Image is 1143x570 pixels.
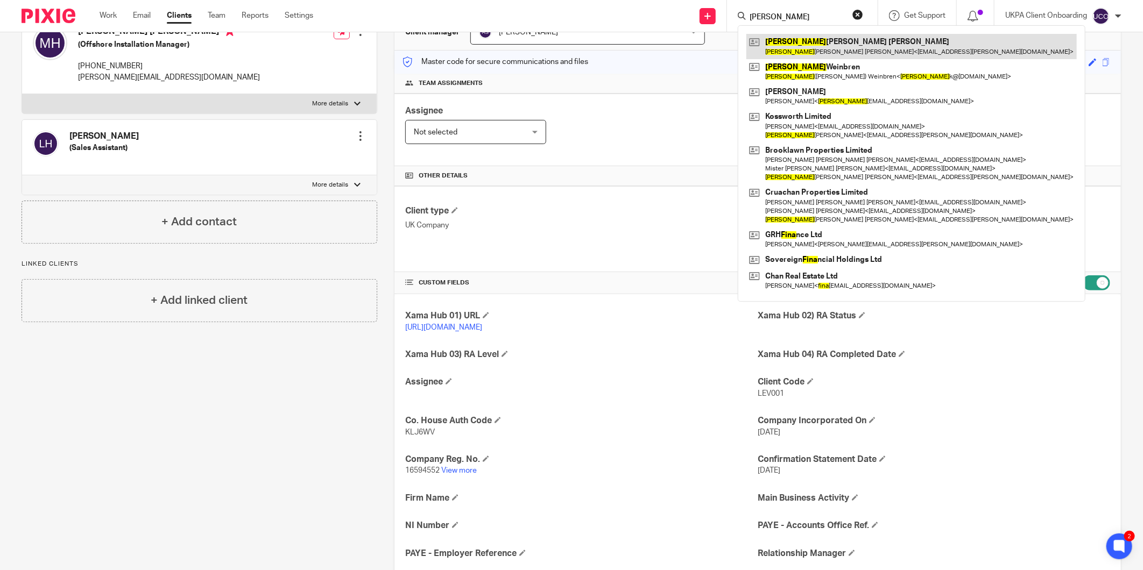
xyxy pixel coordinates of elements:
h4: PAYE - Accounts Office Ref. [758,520,1110,531]
a: Clients [167,10,192,21]
h3: Client manager [405,27,460,38]
img: svg%3E [479,26,492,39]
h4: Firm Name [405,493,758,504]
h4: Main Business Activity [758,493,1110,504]
h4: Confirmation Statement Date [758,454,1110,465]
p: [PHONE_NUMBER] [78,61,260,72]
span: 16594552 [405,467,440,474]
h4: PAYE - Employer Reference [405,548,758,559]
span: [PERSON_NAME] [499,28,558,36]
h4: + Add contact [161,213,237,230]
h4: Xama Hub 04) RA Completed Date [758,349,1110,360]
h4: + Add linked client [151,292,248,309]
h4: Xama Hub 02) RA Status [758,310,1110,322]
span: Get Support [904,12,946,19]
p: UKPA Client Onboarding [1005,10,1087,21]
p: Master code for secure communications and files [403,56,588,67]
h4: Client type [405,205,758,217]
h4: Xama Hub 03) RA Level [405,349,758,360]
p: More details [313,99,349,108]
p: More details [313,181,349,189]
span: LEV001 [758,390,784,397]
h4: [PERSON_NAME] [69,131,139,142]
span: Team assignments [419,79,483,88]
span: Not selected [414,129,457,136]
img: svg%3E [1092,8,1110,25]
a: Work [100,10,117,21]
a: Email [133,10,151,21]
div: 2 [1124,531,1135,541]
a: Reports [242,10,269,21]
p: Linked clients [22,260,377,268]
h4: Xama Hub 01) URL [405,310,758,322]
p: UK Company [405,220,758,231]
span: Assignee [405,106,443,115]
h4: Assignee [405,376,758,388]
h4: CUSTOM FIELDS [405,279,758,287]
input: Search [749,13,845,23]
span: Other details [419,172,468,180]
h4: [PERSON_NAME] [PERSON_NAME] [78,26,260,39]
p: [PERSON_NAME][EMAIL_ADDRESS][DOMAIN_NAME] [78,72,260,83]
h5: (Offshore Installation Manager) [78,39,260,50]
span: [DATE] [758,467,780,474]
a: Team [208,10,225,21]
h5: (Sales Assistant) [69,142,139,153]
h4: Company Reg. No. [405,454,758,465]
h4: Company Incorporated On [758,415,1110,426]
img: svg%3E [33,131,59,156]
span: KLJ6WV [405,429,435,436]
img: svg%3E [33,26,67,60]
img: Pixie [22,9,75,23]
a: View more [441,467,477,474]
h4: NI Number [405,520,758,531]
a: Settings [285,10,313,21]
h4: Client Code [758,376,1110,388]
span: [DATE] [758,429,780,436]
h4: Relationship Manager [758,548,1110,559]
button: Clear [852,9,863,20]
a: [URL][DOMAIN_NAME] [405,324,482,331]
h4: Co. House Auth Code [405,415,758,426]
